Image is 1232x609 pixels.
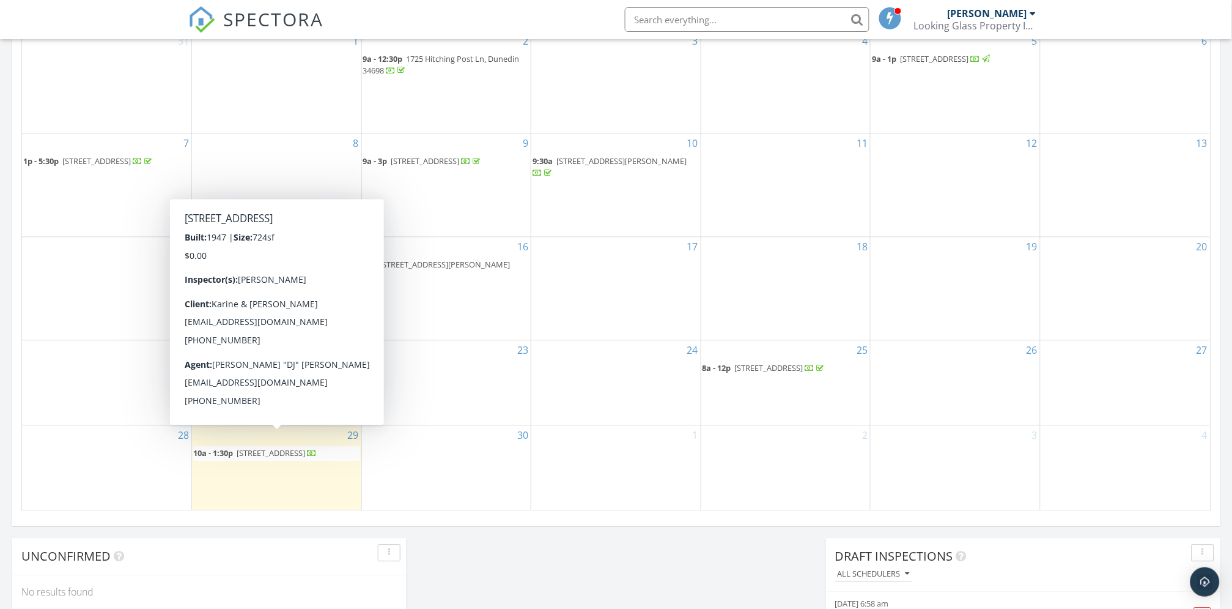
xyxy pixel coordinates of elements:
[520,31,531,51] a: Go to September 2, 2025
[1040,237,1210,341] td: Go to September 20, 2025
[871,341,1041,426] td: Go to September 26, 2025
[1040,341,1210,426] td: Go to September 27, 2025
[23,156,59,167] span: 1p - 5:30p
[690,31,701,51] a: Go to September 3, 2025
[1024,237,1040,257] a: Go to September 19, 2025
[192,237,362,341] td: Go to September 15, 2025
[871,134,1041,237] td: Go to September 12, 2025
[703,363,827,374] a: 8a - 12p [STREET_ADDRESS]
[701,134,871,237] td: Go to September 11, 2025
[838,570,910,579] div: All schedulers
[854,341,870,361] a: Go to September 25, 2025
[361,341,531,426] td: Go to September 23, 2025
[701,341,871,426] td: Go to September 25, 2025
[871,426,1041,510] td: Go to October 3, 2025
[690,426,701,446] a: Go to October 1, 2025
[22,134,192,237] td: Go to September 7, 2025
[515,341,531,361] a: Go to September 23, 2025
[1040,426,1210,510] td: Go to October 4, 2025
[363,52,530,78] a: 9a - 12:30p 1725 Hitching Post Ln, Dunedin 34698
[175,341,191,361] a: Go to September 21, 2025
[224,6,324,32] span: SPECTORA
[531,237,701,341] td: Go to September 17, 2025
[1194,237,1210,257] a: Go to September 20, 2025
[854,237,870,257] a: Go to September 18, 2025
[363,53,520,76] a: 9a - 12:30p 1725 Hitching Post Ln, Dunedin 34698
[181,134,191,154] a: Go to September 7, 2025
[1200,31,1210,51] a: Go to September 6, 2025
[914,20,1036,32] div: Looking Glass Property Inspections, LLC.
[701,426,871,510] td: Go to October 2, 2025
[703,362,869,376] a: 8a - 12p [STREET_ADDRESS]
[363,156,483,167] a: 9a - 3p [STREET_ADDRESS]
[363,155,530,170] a: 9a - 3p [STREET_ADDRESS]
[237,448,305,459] span: [STREET_ADDRESS]
[703,363,731,374] span: 8a - 12p
[701,31,871,134] td: Go to September 4, 2025
[735,363,803,374] span: [STREET_ADDRESS]
[533,156,687,179] a: 9:30a [STREET_ADDRESS][PERSON_NAME]
[1024,134,1040,154] a: Go to September 12, 2025
[23,155,190,170] a: 1p - 5:30p [STREET_ADDRESS]
[361,426,531,510] td: Go to September 30, 2025
[872,53,896,64] span: 9a - 1p
[22,237,192,341] td: Go to September 14, 2025
[854,134,870,154] a: Go to September 11, 2025
[531,426,701,510] td: Go to October 1, 2025
[515,237,531,257] a: Go to September 16, 2025
[835,548,953,565] span: Draft Inspections
[193,447,360,461] a: 10a - 1:30p [STREET_ADDRESS]
[701,237,871,341] td: Go to September 18, 2025
[533,156,553,167] span: 9:30a
[193,448,233,459] span: 10a - 1:30p
[1024,341,1040,361] a: Go to September 26, 2025
[21,548,111,565] span: Unconfirmed
[1030,426,1040,446] a: Go to October 3, 2025
[351,134,361,154] a: Go to September 8, 2025
[391,156,460,167] span: [STREET_ADDRESS]
[1190,567,1220,597] div: Open Intercom Messenger
[192,134,362,237] td: Go to September 8, 2025
[361,237,531,341] td: Go to September 16, 2025
[363,260,377,271] span: 10a
[520,134,531,154] a: Go to September 9, 2025
[62,156,131,167] span: [STREET_ADDRESS]
[22,31,192,134] td: Go to August 31, 2025
[625,7,869,32] input: Search everything...
[361,134,531,237] td: Go to September 9, 2025
[515,426,531,446] a: Go to September 30, 2025
[1200,426,1210,446] a: Go to October 4, 2025
[872,53,992,64] a: 9a - 1p [STREET_ADDRESS]
[192,31,362,134] td: Go to September 1, 2025
[1040,134,1210,237] td: Go to September 13, 2025
[363,260,511,282] a: 10a [STREET_ADDRESS][PERSON_NAME]
[685,341,701,361] a: Go to September 24, 2025
[871,31,1041,134] td: Go to September 5, 2025
[1194,341,1210,361] a: Go to September 27, 2025
[871,237,1041,341] td: Go to September 19, 2025
[948,7,1027,20] div: [PERSON_NAME]
[1030,31,1040,51] a: Go to September 5, 2025
[1040,31,1210,134] td: Go to September 6, 2025
[175,426,191,446] a: Go to September 28, 2025
[685,237,701,257] a: Go to September 17, 2025
[192,426,362,510] td: Go to September 29, 2025
[22,341,192,426] td: Go to September 21, 2025
[175,31,191,51] a: Go to August 31, 2025
[900,53,968,64] span: [STREET_ADDRESS]
[351,31,361,51] a: Go to September 1, 2025
[12,576,407,609] div: No results found
[192,341,362,426] td: Go to September 22, 2025
[23,156,154,167] a: 1p - 5:30p [STREET_ADDRESS]
[361,31,531,134] td: Go to September 2, 2025
[363,258,530,285] a: 10a [STREET_ADDRESS][PERSON_NAME]
[531,134,701,237] td: Go to September 10, 2025
[22,426,192,510] td: Go to September 28, 2025
[175,237,191,257] a: Go to September 14, 2025
[345,341,361,361] a: Go to September 22, 2025
[685,134,701,154] a: Go to September 10, 2025
[188,6,215,33] img: The Best Home Inspection Software - Spectora
[835,567,912,583] button: All schedulers
[860,31,870,51] a: Go to September 4, 2025
[556,156,687,167] span: [STREET_ADDRESS][PERSON_NAME]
